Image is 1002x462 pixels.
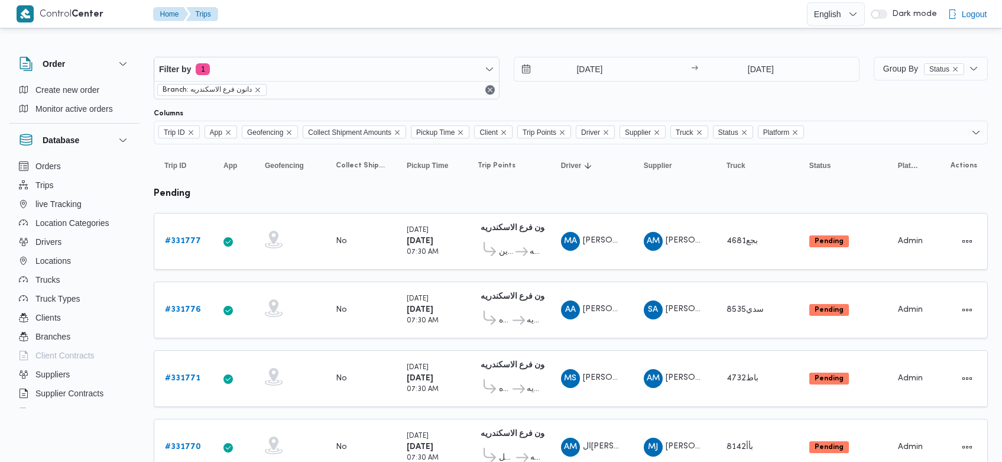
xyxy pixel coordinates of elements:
span: [PERSON_NAME] [666,305,733,313]
span: Trips [35,178,54,192]
span: Branches [35,329,70,344]
button: Geofencing [260,156,319,175]
span: App [205,125,237,138]
b: # 331770 [165,443,201,451]
button: Remove Platform from selection in this group [792,129,799,136]
span: Collect Shipment Amounts [303,125,406,138]
span: Truck [670,125,708,138]
span: Supplier [625,126,651,139]
button: Actions [958,438,977,457]
small: [DATE] [407,296,429,302]
span: [PERSON_NAME] [PERSON_NAME] [583,237,720,244]
span: Driver; Sorted in descending order [561,161,582,170]
span: Actions [951,161,977,170]
small: 07:30 AM [407,386,439,393]
span: Trip Points [517,125,571,138]
button: Create new order [14,80,135,99]
span: Status [718,126,738,139]
span: Trip Points [478,161,515,170]
span: Client [479,126,498,139]
h3: Order [43,57,65,71]
button: Remove Pickup Time from selection in this group [457,129,464,136]
span: Collect Shipment Amounts [336,161,385,170]
span: Collect Shipment Amounts [308,126,391,139]
span: Clients [35,311,61,325]
span: Pending [809,441,849,453]
b: # 331771 [165,374,200,382]
b: Center [72,10,103,19]
span: Platform [763,126,790,139]
a: #331776 [165,303,201,317]
b: [DATE] [407,374,433,382]
small: 07:30 AM [407,249,439,256]
small: [DATE] [407,227,429,234]
div: Saad Abadalazaiaz Muhammad Alsaid [644,301,663,319]
span: Pending [809,235,849,247]
div: Ahmad Muhammad Abadalaatai Aataallah Nasar Allah [644,369,663,388]
button: Suppliers [14,365,135,384]
span: [PERSON_NAME] [PERSON_NAME] السيد [666,237,823,244]
span: اول المنتزه [499,314,511,328]
button: Remove Trip ID from selection in this group [187,129,194,136]
span: 1 active filters [196,63,210,75]
span: اول المنتزه [499,382,511,396]
span: Logout [962,7,987,21]
button: Home [153,7,189,21]
span: Trip ID [158,125,200,138]
button: Trip ID [160,156,207,175]
b: [DATE] [407,306,433,314]
span: Supplier Contracts [35,386,103,400]
b: Pending [815,375,844,382]
svg: Sorted in descending order [583,161,593,170]
span: Platform [758,125,805,138]
span: SA [648,301,658,319]
input: Press the down key to open a popover containing a calendar. [514,57,648,81]
span: Status [809,161,831,170]
button: remove selected entity [952,66,959,73]
button: Database [19,133,130,147]
span: MJ [648,438,658,457]
button: Status [805,156,881,175]
div: Order [9,80,140,123]
div: Ahmad Abadalihamaid Bsaioni Abadalihamaid [561,301,580,319]
span: دانون فرع الاسكندريه [527,382,539,396]
span: Truck Types [35,292,80,306]
button: Branches [14,327,135,346]
span: Pickup Time [411,125,469,138]
span: Pickup Time [416,126,455,139]
b: دانون فرع الاسكندريه [481,361,553,369]
small: [DATE] [407,433,429,440]
span: Geofencing [265,161,304,170]
span: [PERSON_NAME] [583,305,650,313]
span: Status [924,63,964,75]
b: دانون فرع الاسكندريه [481,293,553,301]
a: #331777 [165,234,201,248]
span: Admin [898,237,923,245]
button: Remove Trip Points from selection in this group [559,129,566,136]
button: Remove Driver from selection in this group [602,129,609,136]
span: Dark mode [887,9,937,19]
span: سدي8535 [727,306,764,314]
span: [PERSON_NAME] [PERSON_NAME] [666,374,803,382]
span: Status [713,125,753,138]
span: Platform [898,161,918,170]
b: [DATE] [407,443,433,451]
button: Actions [958,232,977,251]
span: Status [929,64,949,75]
div: No [336,373,347,384]
div: No [336,236,347,247]
span: AM [564,438,577,457]
span: Trucks [35,273,60,287]
span: Admin [898,374,923,382]
span: Truck [676,126,693,139]
span: Orders [35,159,61,173]
button: Remove Truck from selection in this group [696,129,703,136]
span: Driver [576,125,615,138]
span: دانون فرع الاسكندريه [527,314,539,328]
button: Trips [186,7,218,21]
button: Logout [943,2,992,26]
small: 07:30 AM [407,318,439,324]
span: App [210,126,222,139]
span: Location Categories [35,216,109,230]
button: Open list of options [971,128,981,137]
